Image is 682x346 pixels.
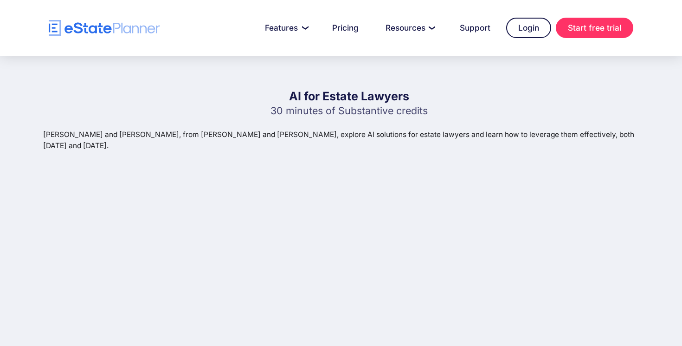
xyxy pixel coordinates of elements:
[374,19,444,37] a: Resources
[556,18,633,38] a: Start free trial
[506,18,551,38] a: Login
[254,19,316,37] a: Features
[270,104,428,117] p: 30 minutes of Substantive credits
[43,129,656,150] p: [PERSON_NAME] and [PERSON_NAME], from [PERSON_NAME] and [PERSON_NAME], explore AI solutions for e...
[270,88,428,104] h1: AI for Estate Lawyers
[321,19,370,37] a: Pricing
[449,19,502,37] a: Support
